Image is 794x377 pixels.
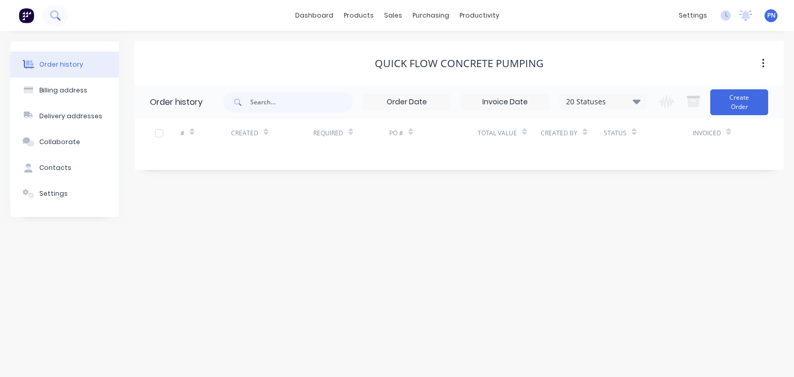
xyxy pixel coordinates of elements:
div: Billing address [39,86,87,95]
div: Total Value [478,119,541,147]
div: PO # [389,129,403,138]
div: productivity [454,8,505,23]
div: Settings [39,189,68,198]
div: Delivery addresses [39,112,102,121]
div: Order history [150,96,203,108]
div: Created [231,119,313,147]
div: Created By [541,129,577,138]
div: Required [313,129,343,138]
div: Collaborate [39,137,80,147]
input: Search... [250,92,353,113]
div: Invoiced [693,129,721,138]
div: PO # [389,119,478,147]
button: Billing address [10,77,119,103]
button: Settings [10,181,119,207]
div: products [339,8,379,23]
input: Order Date [363,95,450,110]
button: Contacts [10,155,119,181]
div: Total Value [478,129,517,138]
div: purchasing [407,8,454,23]
div: Contacts [39,163,71,172]
div: Created By [541,119,604,147]
input: Invoice Date [462,95,548,110]
div: 20 Statuses [560,96,647,107]
div: Quick Flow concrete pumping [375,57,544,70]
button: Create Order [710,89,768,115]
img: Factory [19,8,34,23]
span: PN [767,11,775,20]
div: Created [231,129,258,138]
div: Status [604,119,692,147]
div: Status [604,129,627,138]
div: # [180,129,185,138]
div: Required [313,119,389,147]
button: Order history [10,52,119,77]
div: Order history [39,60,83,69]
button: Collaborate [10,129,119,155]
div: # [180,119,231,147]
div: sales [379,8,407,23]
button: Delivery addresses [10,103,119,129]
a: dashboard [290,8,339,23]
div: settings [674,8,712,23]
div: Invoiced [693,119,743,147]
